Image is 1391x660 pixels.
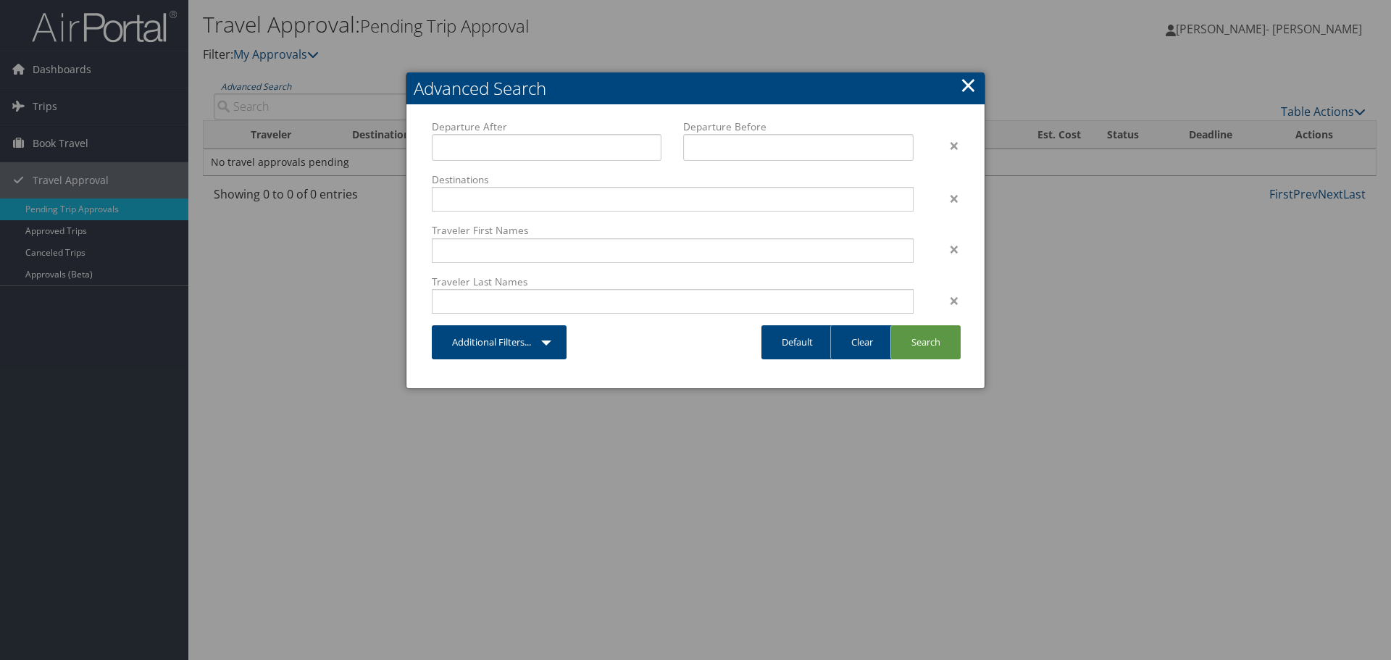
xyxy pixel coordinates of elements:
a: Clear [830,325,893,359]
div: × [924,190,970,207]
a: Search [890,325,961,359]
a: Close [960,70,977,99]
div: × [924,292,970,309]
label: Destinations [432,172,914,187]
a: Default [761,325,833,359]
div: × [924,137,970,154]
label: Departure After [432,120,661,134]
div: × [924,241,970,258]
label: Traveler First Names [432,223,914,238]
h2: Advanced Search [406,72,985,104]
a: Additional Filters... [432,325,567,359]
label: Traveler Last Names [432,275,914,289]
label: Departure Before [683,120,913,134]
